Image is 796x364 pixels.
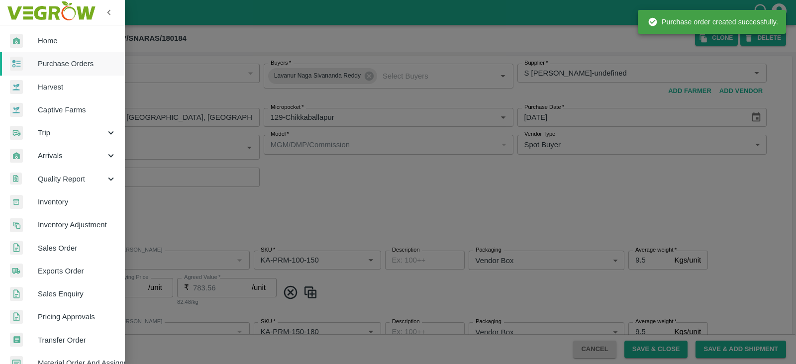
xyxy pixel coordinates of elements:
img: reciept [10,57,23,71]
img: whInventory [10,195,23,209]
span: Sales Enquiry [38,288,116,299]
img: inventory [10,218,23,232]
span: Captive Farms [38,104,116,115]
span: Purchase Orders [38,58,116,69]
span: Home [38,35,116,46]
span: Arrivals [38,150,105,161]
img: sales [10,241,23,255]
span: Quality Report [38,174,105,184]
img: whArrival [10,34,23,48]
img: harvest [10,80,23,94]
img: harvest [10,102,23,117]
img: shipments [10,264,23,278]
img: delivery [10,126,23,140]
span: Sales Order [38,243,116,254]
img: whTransfer [10,333,23,347]
div: Purchase order created successfully. [648,13,778,31]
span: Harvest [38,82,116,92]
span: Inventory Adjustment [38,219,116,230]
img: sales [10,310,23,324]
span: Exports Order [38,266,116,276]
img: qualityReport [10,173,22,185]
img: whArrival [10,149,23,163]
span: Inventory [38,196,116,207]
span: Transfer Order [38,335,116,346]
img: sales [10,287,23,301]
span: Pricing Approvals [38,311,116,322]
span: Trip [38,127,105,138]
